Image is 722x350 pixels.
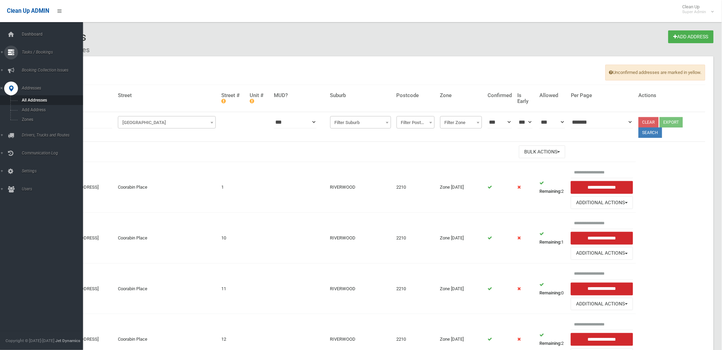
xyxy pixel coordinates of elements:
button: Bulk Actions [519,145,565,158]
td: RIVERWOOD [327,162,394,213]
h4: Confirmed [488,93,512,98]
span: All Addresses [20,98,83,103]
td: RIVERWOOD [327,213,394,264]
strong: Remaining: [539,290,561,295]
td: 0 [537,263,568,314]
td: Zone [DATE] [437,162,485,213]
span: Filter Postcode [398,118,433,127]
span: Drivers, Trucks and Routes [20,133,89,138]
td: 2210 [394,263,437,314]
span: Unconfirmed addresses are marked in yellow. [605,65,705,81]
span: Filter Suburb [330,116,391,129]
span: Addresses [20,86,89,91]
button: Additional Actions [571,298,633,311]
span: Clean Up [679,4,713,15]
span: Add Address [20,107,83,112]
h4: MUD? [274,93,324,98]
td: 2210 [394,162,437,213]
a: Add Address [668,30,714,43]
td: RIVERWOOD [327,263,394,314]
h4: Actions [639,93,703,98]
td: 2210 [394,213,437,264]
small: Super Admin [683,9,706,15]
span: Filter Suburb [332,118,389,127]
h4: Street # [221,93,244,104]
span: Filter Street [120,118,214,127]
h4: Unit # [250,93,269,104]
td: 1 [219,162,247,213]
h4: Street [118,93,216,98]
span: Filter Zone [442,118,480,127]
button: Additional Actions [571,247,633,260]
span: Users [20,187,89,191]
strong: Remaining: [539,239,561,245]
td: 1 [537,213,568,264]
span: Dashboard [20,32,89,37]
span: Clean Up ADMIN [7,8,49,14]
h4: Allowed [539,93,565,98]
span: Filter Postcode [397,116,435,129]
td: Zone [DATE] [437,263,485,314]
td: 10 [219,213,247,264]
td: 2 [537,162,568,213]
h4: Is Early [518,93,534,104]
button: Export [660,117,683,127]
td: Zone [DATE] [437,213,485,264]
button: Search [639,127,662,138]
h4: Per Page [571,93,633,98]
strong: Remaining: [539,189,561,194]
a: Clear [639,117,659,127]
span: Copyright © [DATE]-[DATE] [6,338,54,343]
span: Booking Collection Issues [20,68,89,73]
td: Coorabin Place [115,263,219,314]
span: Communication Log [20,151,89,155]
h4: Address [59,93,112,98]
span: Filter Street [118,116,216,129]
h4: Suburb [330,93,391,98]
td: 11 [219,263,247,314]
span: Tasks / Bookings [20,50,89,55]
h4: Postcode [397,93,435,98]
button: Additional Actions [571,196,633,209]
span: Filter Zone [440,116,482,129]
strong: Remaining: [539,341,561,346]
span: Zones [20,117,83,122]
h4: Zone [440,93,482,98]
td: Coorabin Place [115,162,219,213]
strong: Jet Dynamics [55,338,80,343]
td: Coorabin Place [115,213,219,264]
span: Settings [20,169,89,173]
